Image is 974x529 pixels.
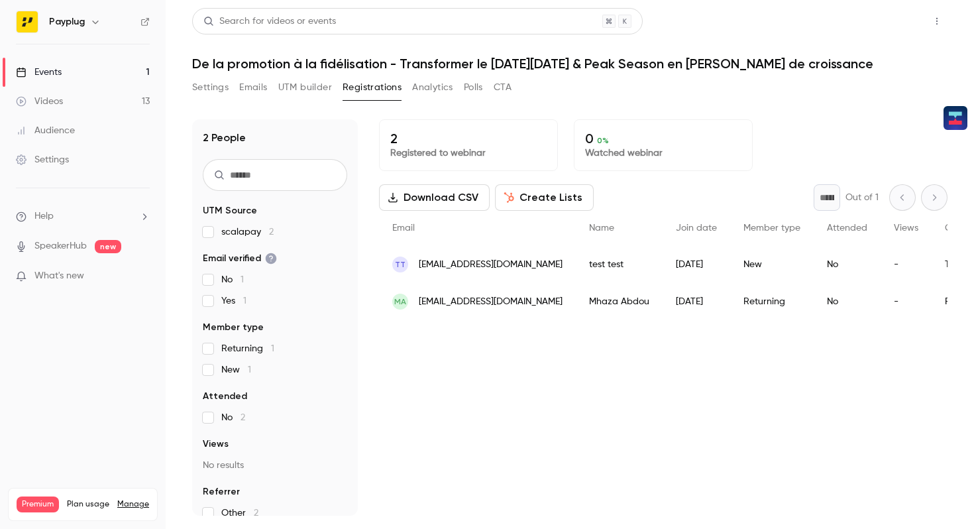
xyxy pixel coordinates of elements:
div: Audience [16,124,75,137]
span: UTM Source [203,204,257,217]
span: Referrer [203,485,240,499]
span: Help [34,209,54,223]
p: Watched webinar [585,147,741,160]
button: Registrations [343,77,402,98]
a: SpeakerHub [34,239,87,253]
div: No [814,246,881,283]
span: Returning [221,342,274,355]
div: Events [16,66,62,79]
p: 0 [585,131,741,147]
span: Email [392,223,415,233]
span: 1 [243,296,246,306]
p: No results [203,459,347,472]
span: 1 [248,365,251,375]
h1: 2 People [203,130,246,146]
h6: Payplug [49,15,85,29]
p: Registered to webinar [390,147,547,160]
span: What's new [34,269,84,283]
span: 1 [241,275,244,284]
span: 2 [241,413,245,422]
button: Create Lists [495,184,594,211]
span: Other [221,506,258,520]
span: 2 [254,508,258,518]
button: UTM builder [278,77,332,98]
div: Search for videos or events [203,15,336,29]
button: Analytics [412,77,453,98]
span: Plan usage [67,499,109,510]
span: Premium [17,497,59,512]
span: Views [203,438,229,451]
a: Manage [117,499,149,510]
span: Email verified [203,252,277,265]
div: test test [576,246,663,283]
span: Attended [827,223,867,233]
section: facet-groups [203,204,347,520]
div: No [814,283,881,320]
span: New [221,363,251,377]
p: 2 [390,131,547,147]
span: [EMAIL_ADDRESS][DOMAIN_NAME] [419,258,563,272]
span: 2 [269,227,274,237]
span: No [221,411,245,424]
div: Mhaza Abdou [576,283,663,320]
span: 1 [271,344,274,353]
div: Returning [730,283,814,320]
span: Member type [743,223,800,233]
button: Emails [239,77,267,98]
button: Download CSV [379,184,490,211]
span: Member type [203,321,264,334]
div: [DATE] [663,246,730,283]
span: Name [589,223,614,233]
button: CTA [494,77,512,98]
button: Polls [464,77,483,98]
iframe: Noticeable Trigger [134,270,150,282]
img: Payplug [17,11,38,32]
span: 0 % [597,136,609,145]
span: new [95,240,121,253]
span: MA [394,296,406,308]
div: - [881,283,932,320]
div: Settings [16,153,69,166]
div: New [730,246,814,283]
button: Share [863,8,916,34]
span: Views [894,223,918,233]
div: [DATE] [663,283,730,320]
div: - [881,246,932,283]
span: No [221,273,244,286]
div: Videos [16,95,63,108]
span: Attended [203,390,247,403]
span: [EMAIL_ADDRESS][DOMAIN_NAME] [419,295,563,309]
span: tt [395,259,406,270]
p: Out of 1 [845,191,879,204]
h1: De la promotion à la fidélisation - Transformer le [DATE][DATE] & Peak Season en [PERSON_NAME] de... [192,56,947,72]
button: Settings [192,77,229,98]
span: Yes [221,294,246,308]
li: help-dropdown-opener [16,209,150,223]
span: scalapay [221,225,274,239]
span: Join date [676,223,717,233]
